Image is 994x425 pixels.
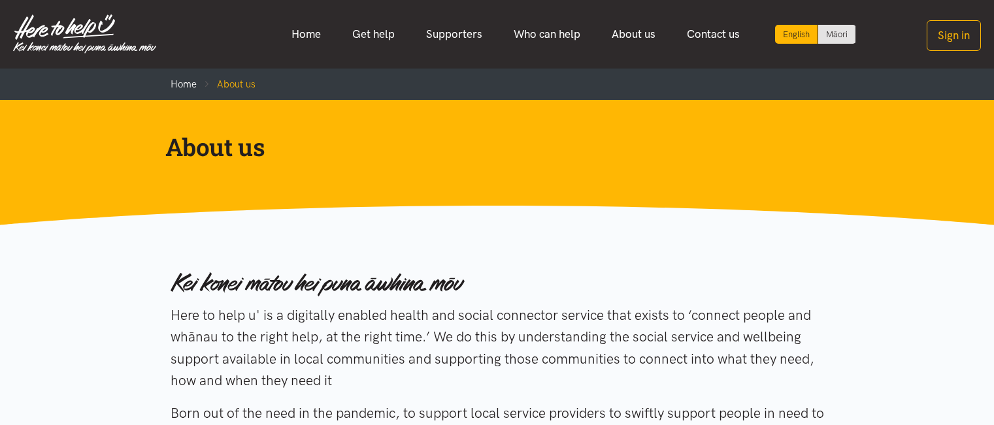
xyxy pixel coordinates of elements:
a: Home [171,78,197,90]
a: Home [276,20,337,48]
img: Home [13,14,156,54]
a: Get help [337,20,410,48]
div: Language toggle [775,25,856,44]
a: Contact us [671,20,755,48]
a: Supporters [410,20,498,48]
a: Switch to Te Reo Māori [818,25,855,44]
a: Who can help [498,20,596,48]
button: Sign in [927,20,981,51]
li: About us [197,76,256,92]
p: Here to help u' is a digitally enabled health and social connector service that exists to ‘connec... [171,304,824,392]
a: About us [596,20,671,48]
div: Current language [775,25,818,44]
h1: About us [165,131,808,163]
